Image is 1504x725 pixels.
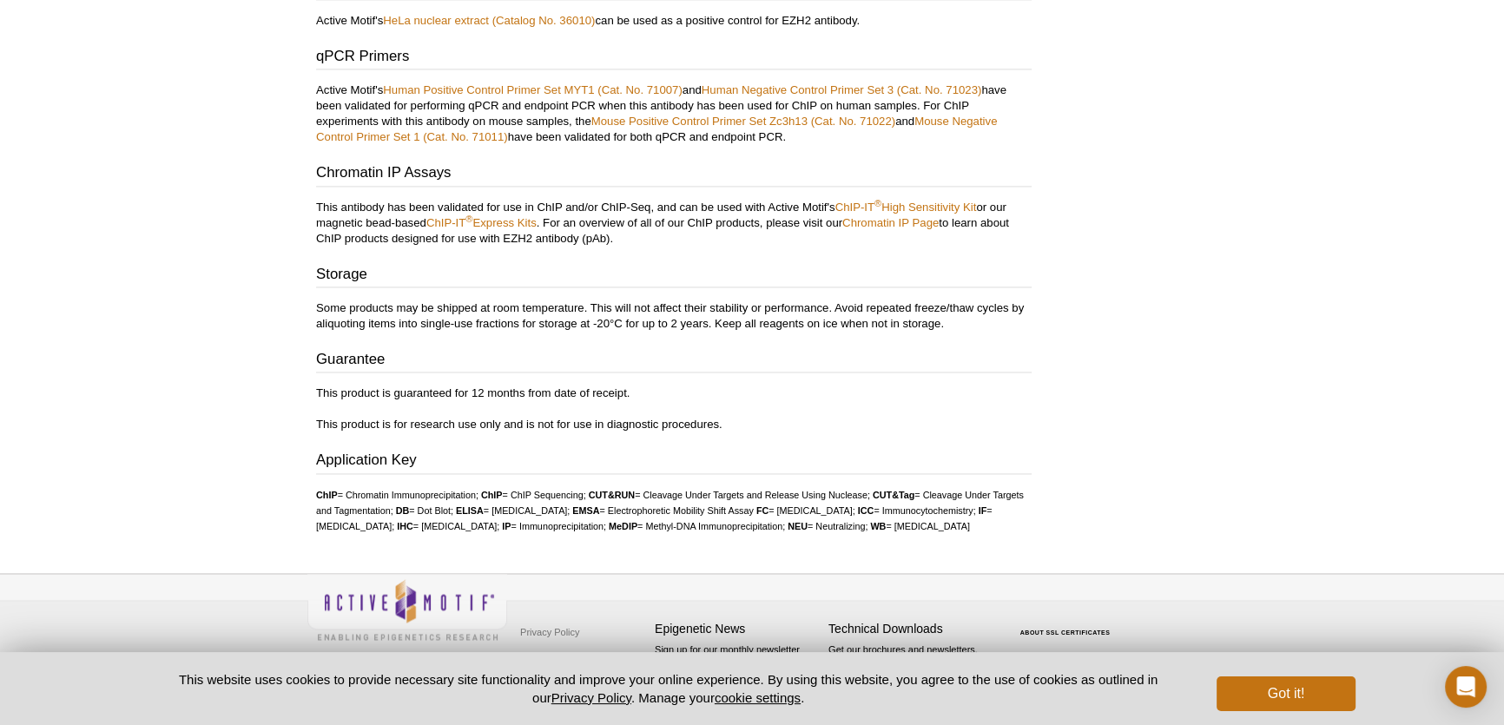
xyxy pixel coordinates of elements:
[316,490,1024,516] li: = Cleavage Under Targets and Tagmentation;
[396,505,453,516] li: = Dot Blot;
[1020,629,1111,636] a: ABOUT SSL CERTIFICATES
[481,490,503,500] strong: ChIP
[873,490,914,500] strong: CUT&Tag
[828,622,993,636] h4: Technical Downloads
[316,490,478,500] li: = Chromatin Immunoprecipitation;
[979,505,987,516] strong: IF
[756,505,855,516] li: = [MEDICAL_DATA];
[516,645,607,671] a: Terms & Conditions
[702,83,982,96] a: Human Negative Control Primer Set 3 (Cat. No. 71023)
[788,521,808,531] strong: NEU
[1445,666,1487,708] div: Open Intercom Messenger
[316,200,1032,247] p: This antibody has been validated for use in ChIP and/or ChIP-Seq, and can be used with Active Mot...
[148,670,1188,707] p: This website uses cookies to provide necessary site functionality and improve your online experie...
[316,490,338,500] strong: ChIP
[589,490,870,500] li: = Cleavage Under Targets and Release Using Nuclease;
[858,505,874,516] strong: ICC
[1217,676,1356,711] button: Got it!
[828,643,993,687] p: Get our brochures and newsletters, or request them by mail.
[516,619,584,645] a: Privacy Policy
[551,690,631,705] a: Privacy Policy
[502,521,606,531] li: = Immunoprecipitation;
[316,13,1032,29] p: Active Motif's can be used as a positive control for EZH2 antibody.
[316,46,1032,70] h3: qPCR Primers
[1002,604,1132,643] table: Click to Verify - This site chose Symantec SSL for secure e-commerce and confidential communicati...
[756,505,768,516] strong: FC
[316,264,1032,288] h3: Storage
[481,490,586,500] li: = ChIP Sequencing;
[316,386,1032,432] p: This product is guaranteed for 12 months from date of receipt. This product is for research use o...
[870,521,970,531] li: = [MEDICAL_DATA]
[835,201,977,214] a: ChIP-IT®High Sensitivity Kit
[456,505,484,516] strong: ELISA
[456,505,570,516] li: = [MEDICAL_DATA];
[655,643,820,702] p: Sign up for our monthly newsletter highlighting recent publications in the field of epigenetics.
[465,213,472,223] sup: ®
[426,216,537,229] a: ChIP-IT®Express Kits
[397,521,499,531] li: = [MEDICAL_DATA];
[316,450,1032,474] h3: Application Key
[572,505,599,516] strong: EMSA
[589,490,635,500] strong: CUT&RUN
[591,115,895,128] a: Mouse Positive Control Primer Set Zc3h13 (Cat. No. 71022)
[502,521,511,531] strong: IP
[715,690,801,705] button: cookie settings
[316,300,1032,332] p: Some products may be shipped at room temperature. This will not affect their stability or perform...
[383,14,595,27] a: HeLa nuclear extract (Catalog No. 36010)
[788,521,867,531] li: = Neutralizing;
[572,505,754,516] li: = Electrophoretic Mobility Shift Assay
[609,521,785,531] li: = Methyl-DNA Immunoprecipitation;
[307,574,507,644] img: Active Motif,
[858,505,976,516] li: = Immunocytochemistry;
[316,349,1032,373] h3: Guarantee
[396,505,410,516] strong: DB
[655,622,820,636] h4: Epigenetic News
[874,197,881,208] sup: ®
[316,505,993,531] li: = [MEDICAL_DATA];
[842,216,939,229] a: Chromatin IP Page
[383,83,682,96] a: Human Positive Control Primer Set MYT1 (Cat. No. 71007)
[609,521,637,531] strong: MeDIP
[870,521,886,531] strong: WB
[316,162,1032,187] h3: Chromatin IP Assays
[397,521,413,531] strong: IHC
[316,82,1032,145] p: Active Motif's and have been validated for performing qPCR and endpoint PCR when this antibody ha...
